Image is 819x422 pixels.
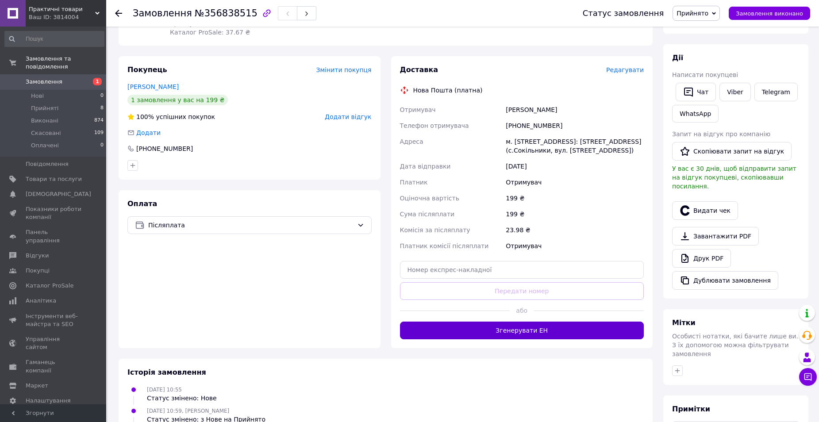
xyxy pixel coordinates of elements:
div: Отримувач [504,238,646,254]
span: або [510,306,534,315]
div: Статус замовлення [583,9,664,18]
button: Замовлення виконано [729,7,810,20]
button: Дублювати замовлення [672,271,778,290]
span: Сума післяплати [400,211,455,218]
div: м. [STREET_ADDRESS]: [STREET_ADDRESS] (с.Сокільники, вул. [STREET_ADDRESS]) [504,134,646,158]
span: Нові [31,92,44,100]
span: Панель управління [26,228,82,244]
div: 199 ₴ [504,190,646,206]
button: Чат з покупцем [799,368,817,386]
span: Запит на відгук про компанію [672,130,770,138]
span: Прийняті [31,104,58,112]
span: Платник [400,179,428,186]
span: [DATE] 10:59, [PERSON_NAME] [147,408,229,414]
input: Пошук [4,31,104,47]
span: №356838515 [195,8,258,19]
div: 23.98 ₴ [504,222,646,238]
span: Історія замовлення [127,368,206,376]
div: успішних покупок [127,112,215,121]
button: Видати чек [672,201,738,220]
span: Замовлення [26,78,62,86]
span: Оціночна вартість [400,195,459,202]
a: [PERSON_NAME] [127,83,179,90]
span: Покупець [127,65,167,74]
span: Отримувач [400,106,436,113]
span: 0 [100,92,104,100]
span: Управління сайтом [26,335,82,351]
button: Згенерувати ЕН [400,322,644,339]
a: Друк PDF [672,249,731,268]
span: Покупці [26,267,50,275]
span: Адреса [400,138,423,145]
span: Налаштування [26,397,71,405]
span: Замовлення та повідомлення [26,55,106,71]
span: Редагувати [606,66,644,73]
span: Каталог ProSale: 37.67 ₴ [170,29,250,36]
span: У вас є 30 днів, щоб відправити запит на відгук покупцеві, скопіювавши посилання. [672,165,796,190]
span: Практичні товари [29,5,95,13]
div: [DATE] [504,158,646,174]
span: Післяплата [148,220,354,230]
a: Viber [719,83,750,101]
div: 1 замовлення у вас на 199 ₴ [127,95,228,105]
span: Замовлення виконано [736,10,803,17]
span: Аналітика [26,297,56,305]
span: 874 [94,117,104,125]
span: 109 [94,129,104,137]
span: 0 [100,142,104,150]
span: Примітки [672,405,710,413]
div: [PERSON_NAME] [504,102,646,118]
span: Відгуки [26,252,49,260]
span: [DATE] 10:55 [147,387,182,393]
span: Скасовані [31,129,61,137]
span: Прийнято [677,10,708,17]
span: Оплачені [31,142,59,150]
span: Інструменти веб-майстра та SEO [26,312,82,328]
span: Оплата [127,199,157,208]
div: Повернутися назад [115,9,122,18]
span: Комісія за післяплату [400,226,470,234]
span: Дата відправки [400,163,451,170]
span: Повідомлення [26,160,69,168]
span: Маркет [26,382,48,390]
span: Телефон отримувача [400,122,469,129]
div: [PHONE_NUMBER] [135,144,194,153]
span: Показники роботи компанії [26,205,82,221]
span: Виконані [31,117,58,125]
input: Номер експрес-накладної [400,261,644,279]
span: Змінити покупця [316,66,372,73]
div: Статус змінено: Нове [147,394,217,403]
button: Чат [676,83,716,101]
span: Платник комісії післяплати [400,242,489,249]
span: Гаманець компанії [26,358,82,374]
div: [PHONE_NUMBER] [504,118,646,134]
span: [DEMOGRAPHIC_DATA] [26,190,91,198]
span: Додати [136,129,161,136]
span: Каталог ProSale [26,282,73,290]
button: Скопіювати запит на відгук [672,142,792,161]
a: Telegram [754,83,798,101]
span: 100% [136,113,154,120]
div: 199 ₴ [504,206,646,222]
span: Написати покупцеві [672,71,738,78]
span: Замовлення [133,8,192,19]
div: Нова Пошта (платна) [411,86,485,95]
span: 1 [93,78,102,85]
span: Доставка [400,65,438,74]
a: Завантажити PDF [672,227,759,246]
span: 8 [100,104,104,112]
span: Особисті нотатки, які бачите лише ви. З їх допомогою можна фільтрувати замовлення [672,333,798,357]
div: Ваш ID: 3814004 [29,13,106,21]
span: Товари та послуги [26,175,82,183]
span: Дії [672,54,683,62]
a: WhatsApp [672,105,719,123]
div: Отримувач [504,174,646,190]
span: Мітки [672,318,696,327]
span: Додати відгук [325,113,371,120]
